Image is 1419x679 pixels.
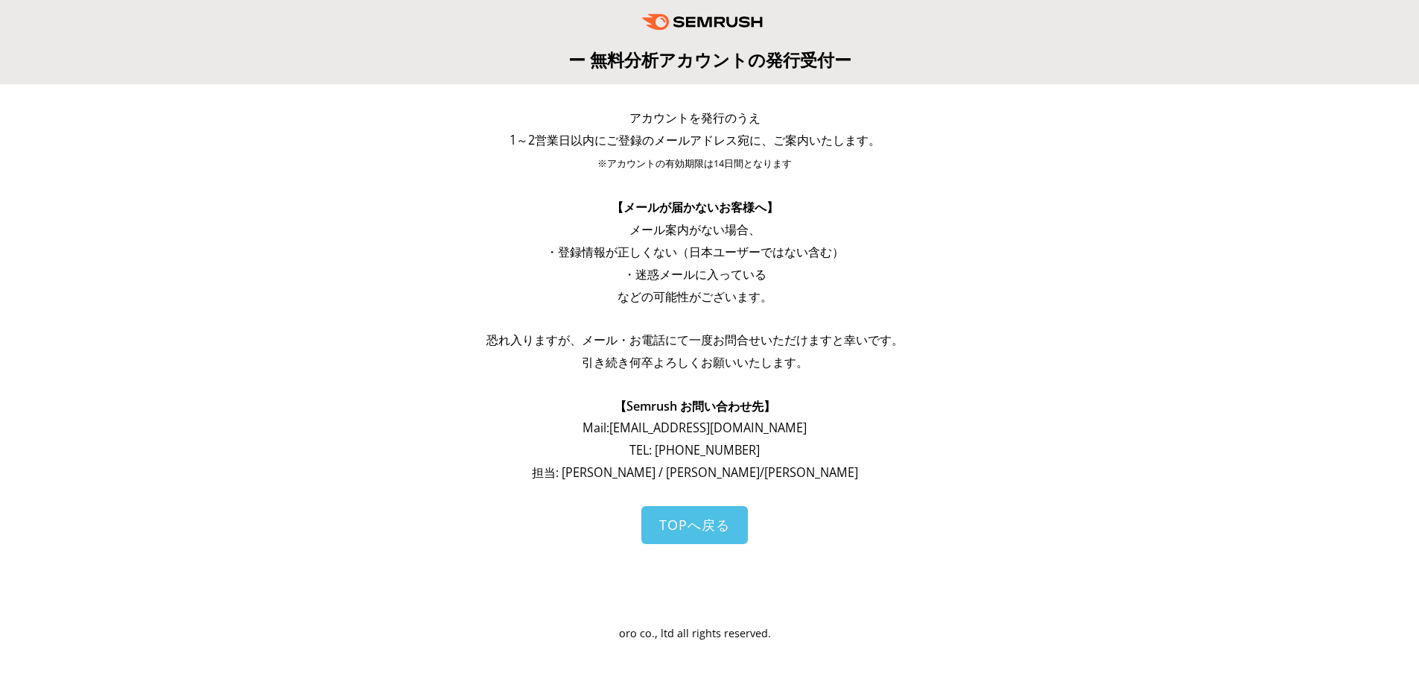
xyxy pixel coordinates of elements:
[659,516,730,534] span: TOPへ戻る
[618,288,772,305] span: などの可能性がございます。
[597,157,792,170] span: ※アカウントの有効期限は14日間となります
[582,354,808,370] span: 引き続き何卒よろしくお願いいたします。
[629,110,761,126] span: アカウントを発行のうえ
[619,626,771,640] span: oro co., ltd all rights reserved.
[612,199,778,215] span: 【メールが届かないお客様へ】
[546,244,844,260] span: ・登録情報が正しくない（日本ユーザーではない含む）
[582,420,807,436] span: Mail: [EMAIL_ADDRESS][DOMAIN_NAME]
[568,48,851,72] span: ー 無料分析アカウントの発行受付ー
[629,442,760,458] span: TEL: [PHONE_NUMBER]
[641,506,748,544] a: TOPへ戻る
[629,221,761,238] span: メール案内がない場合、
[623,266,766,282] span: ・迷惑メールに入っている
[486,332,904,348] span: 恐れ入りますが、メール・お電話にて一度お問合せいただけますと幸いです。
[509,132,880,148] span: 1～2営業日以内にご登録のメールアドレス宛に、ご案内いたします。
[532,464,858,481] span: 担当: [PERSON_NAME] / [PERSON_NAME]/[PERSON_NAME]
[615,398,775,414] span: 【Semrush お問い合わせ先】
